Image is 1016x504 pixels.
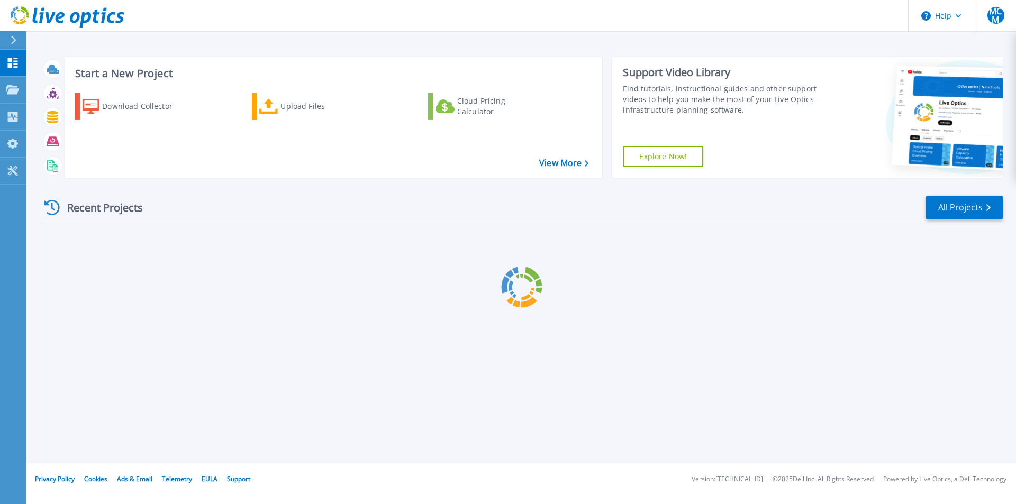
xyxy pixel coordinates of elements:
a: Upload Files [252,93,370,120]
li: Version: [TECHNICAL_ID] [692,476,763,483]
div: Find tutorials, instructional guides and other support videos to help you make the most of your L... [623,84,822,115]
a: Download Collector [75,93,193,120]
h3: Start a New Project [75,68,588,79]
a: Ads & Email [117,474,152,483]
div: Support Video Library [623,66,822,79]
li: Powered by Live Optics, a Dell Technology [883,476,1006,483]
div: Cloud Pricing Calculator [457,96,542,117]
li: © 2025 Dell Inc. All Rights Reserved [773,476,874,483]
a: Cookies [84,474,107,483]
div: Download Collector [102,96,187,117]
a: Cloud Pricing Calculator [428,93,546,120]
a: EULA [202,474,217,483]
div: Recent Projects [41,195,157,221]
a: Privacy Policy [35,474,75,483]
a: All Projects [926,196,1003,219]
div: Upload Files [280,96,365,117]
a: Explore Now! [623,146,703,167]
span: MCM [987,7,1004,24]
a: Support [227,474,250,483]
a: Telemetry [162,474,192,483]
a: View More [539,158,588,168]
